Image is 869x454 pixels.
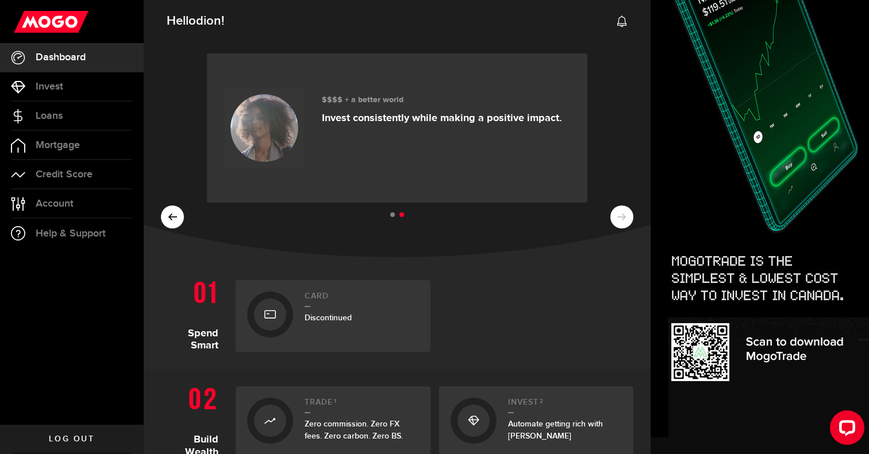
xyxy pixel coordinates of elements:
span: Help & Support [36,228,106,239]
h2: Card [305,292,419,307]
span: Discontinued [305,313,352,323]
iframe: LiveChat chat widget [821,406,869,454]
h2: Invest [508,398,622,413]
h2: Trade [305,398,419,413]
span: Hello ! [167,9,224,33]
span: Automate getting rich with [PERSON_NAME] [508,419,603,441]
a: $$$$ + a better world Invest consistently while making a positive impact. [207,53,587,203]
a: CardDiscontinued [236,280,430,352]
span: Loans [36,111,63,121]
span: Invest [36,82,63,92]
sup: 2 [540,398,544,405]
span: Mortgage [36,140,80,150]
span: Dashboard [36,52,86,63]
p: Invest consistently while making a positive impact. [322,112,562,125]
span: dion [196,13,221,29]
h1: Spend Smart [161,274,227,352]
span: Credit Score [36,169,93,180]
span: Log out [49,435,94,443]
span: Account [36,199,74,209]
span: Zero commission. Zero FX fees. Zero carbon. Zero BS. [305,419,403,441]
h3: $$$$ + a better world [322,95,562,105]
sup: 1 [334,398,337,405]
